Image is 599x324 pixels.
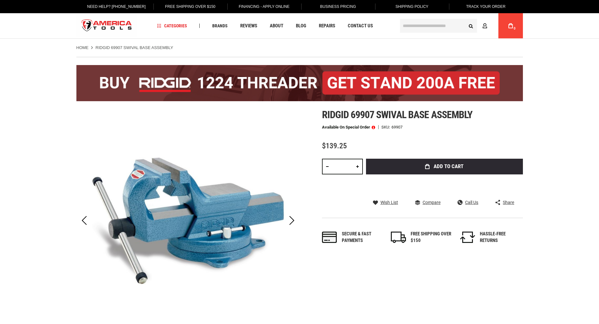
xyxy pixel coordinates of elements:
a: Contact Us [345,22,376,30]
span: 0 [514,27,516,30]
span: Ridgid 69907 swival base assembly [322,109,472,121]
a: About [267,22,286,30]
iframe: Secure express checkout frame [365,176,524,195]
span: Wish List [380,200,398,205]
a: Call Us [458,200,478,205]
img: America Tools [76,14,137,38]
a: Compare [415,200,441,205]
span: Add to Cart [434,164,463,169]
span: Blog [296,24,306,28]
a: Categories [154,22,190,30]
span: Call Us [465,200,478,205]
img: shipping [391,232,406,243]
div: Secure & fast payments [342,231,383,244]
a: store logo [76,14,137,38]
a: Blog [293,22,309,30]
a: Wish List [373,200,398,205]
span: Shipping Policy [396,4,429,9]
img: returns [460,232,475,243]
span: Contact Us [348,24,373,28]
span: $139.25 [322,141,347,150]
a: Brands [209,22,230,30]
img: BOGO: Buy the RIDGID® 1224 Threader (26092), get the 92467 200A Stand FREE! [76,65,523,101]
span: Brands [212,24,228,28]
img: payments [322,232,337,243]
p: Available on Special Order [322,125,375,129]
a: Home [76,45,89,51]
span: About [270,24,283,28]
div: FREE SHIPPING OVER $150 [411,231,452,244]
div: 69907 [391,125,402,129]
span: Reviews [240,24,257,28]
strong: SKU [381,125,391,129]
span: Repairs [319,24,335,28]
button: Add to Cart [366,159,523,174]
span: Share [503,200,514,205]
a: 0 [505,13,517,38]
a: Reviews [237,22,260,30]
span: Compare [423,200,441,205]
strong: RIDGID 69907 SWIVAL BASE ASSEMBLY [96,45,173,50]
a: Repairs [316,22,338,30]
div: HASSLE-FREE RETURNS [480,231,521,244]
button: Search [465,20,477,32]
span: Categories [157,24,187,28]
